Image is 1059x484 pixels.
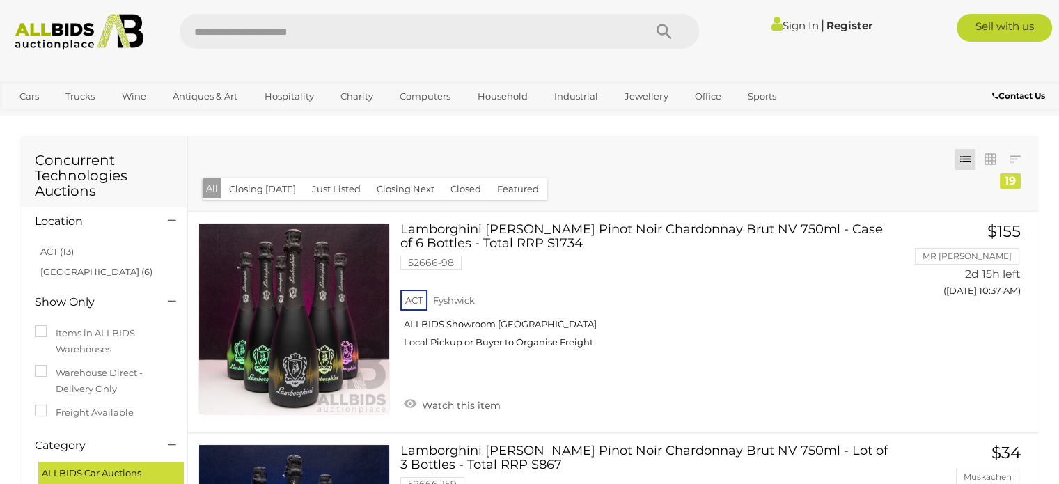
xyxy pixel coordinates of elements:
[489,178,547,200] button: Featured
[35,325,173,358] label: Items in ALLBIDS Warehouses
[113,85,155,108] a: Wine
[203,178,221,198] button: All
[1000,173,1021,189] div: 19
[35,439,147,452] h4: Category
[615,85,677,108] a: Jewellery
[987,221,1021,241] span: $155
[256,85,323,108] a: Hospitality
[35,296,147,309] h4: Show Only
[331,85,382,108] a: Charity
[418,399,501,412] span: Watch this item
[10,85,48,108] a: Cars
[391,85,460,108] a: Computers
[545,85,607,108] a: Industrial
[40,266,152,277] a: [GEOGRAPHIC_DATA] (6)
[957,14,1052,42] a: Sell with us
[907,223,1025,304] a: $155 MR [PERSON_NAME] 2d 15h left ([DATE] 10:37 AM)
[164,85,246,108] a: Antiques & Art
[820,17,824,33] span: |
[442,178,489,200] button: Closed
[739,85,785,108] a: Sports
[40,246,74,257] a: ACT (13)
[35,153,173,198] h1: Concurrent Technologies Auctions
[368,178,443,200] button: Closing Next
[35,365,173,398] label: Warehouse Direct - Delivery Only
[35,215,147,228] h4: Location
[992,88,1049,104] a: Contact Us
[411,223,886,359] a: Lamborghini [PERSON_NAME] Pinot Noir Chardonnay Brut NV 750ml - Case of 6 Bottles - Total RRP $17...
[629,14,699,49] button: Search
[400,393,504,414] a: Watch this item
[771,19,818,32] a: Sign In
[826,19,872,32] a: Register
[8,14,151,50] img: Allbids.com.au
[304,178,369,200] button: Just Listed
[35,405,134,421] label: Freight Available
[992,91,1045,101] b: Contact Us
[686,85,730,108] a: Office
[991,443,1021,462] span: $34
[10,108,127,131] a: [GEOGRAPHIC_DATA]
[56,85,104,108] a: Trucks
[221,178,304,200] button: Closing [DATE]
[469,85,537,108] a: Household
